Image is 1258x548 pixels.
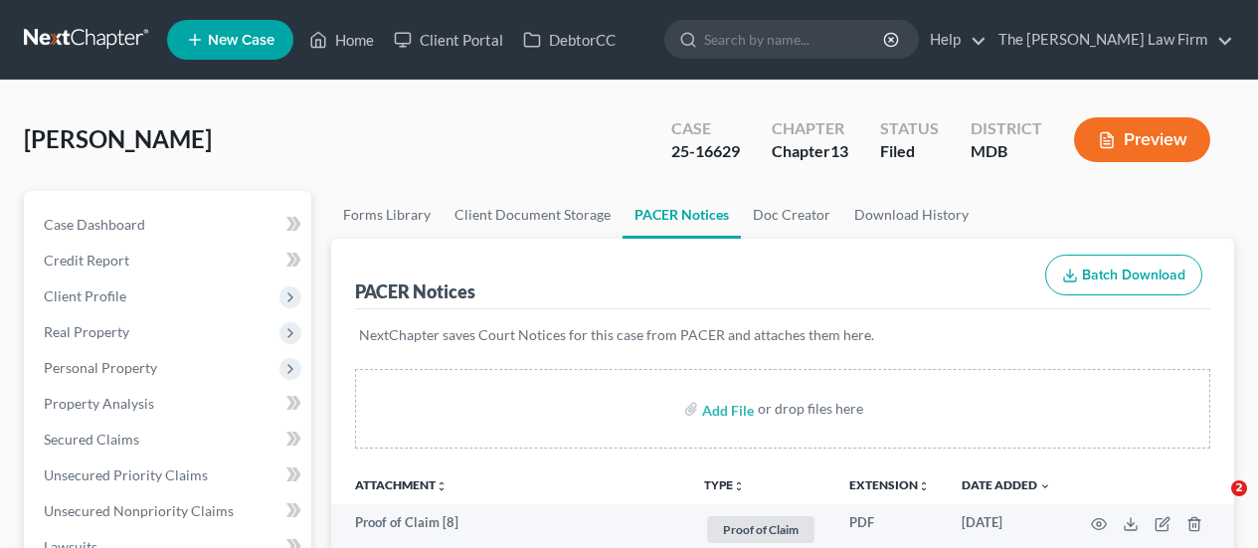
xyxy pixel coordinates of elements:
a: Property Analysis [28,386,311,422]
span: 13 [830,141,848,160]
a: Extensionunfold_more [849,477,930,492]
i: unfold_more [733,480,745,492]
button: Batch Download [1045,255,1202,296]
span: Personal Property [44,359,157,376]
a: Date Added expand_more [962,477,1051,492]
div: MDB [971,140,1042,163]
button: TYPEunfold_more [704,479,745,492]
a: Client Document Storage [443,191,623,239]
a: Case Dashboard [28,207,311,243]
div: Chapter [772,140,848,163]
a: Secured Claims [28,422,311,457]
i: unfold_more [436,480,448,492]
a: Help [920,22,987,58]
a: The [PERSON_NAME] Law Firm [988,22,1233,58]
div: Case [671,117,740,140]
div: or drop files here [758,399,863,419]
a: DebtorCC [513,22,626,58]
a: Proof of Claim [704,513,817,546]
span: Real Property [44,323,129,340]
span: Credit Report [44,252,129,269]
span: Client Profile [44,287,126,304]
span: Proof of Claim [707,516,814,543]
a: Attachmentunfold_more [355,477,448,492]
a: Unsecured Nonpriority Claims [28,493,311,529]
div: 25-16629 [671,140,740,163]
span: New Case [208,33,274,48]
i: expand_more [1039,480,1051,492]
span: 2 [1231,480,1247,496]
a: Doc Creator [741,191,842,239]
span: Case Dashboard [44,216,145,233]
a: PACER Notices [623,191,741,239]
span: Property Analysis [44,395,154,412]
a: Client Portal [384,22,513,58]
i: unfold_more [918,480,930,492]
input: Search by name... [704,21,886,58]
button: Preview [1074,117,1210,162]
div: District [971,117,1042,140]
a: Home [299,22,384,58]
a: Download History [842,191,981,239]
span: Unsecured Priority Claims [44,466,208,483]
a: Unsecured Priority Claims [28,457,311,493]
div: PACER Notices [355,279,475,303]
span: [PERSON_NAME] [24,124,212,153]
a: Forms Library [331,191,443,239]
a: Credit Report [28,243,311,278]
span: Unsecured Nonpriority Claims [44,502,234,519]
p: NextChapter saves Court Notices for this case from PACER and attaches them here. [359,325,1206,345]
div: Filed [880,140,939,163]
span: Secured Claims [44,431,139,448]
div: Chapter [772,117,848,140]
div: Status [880,117,939,140]
iframe: Intercom live chat [1190,480,1238,528]
span: Batch Download [1082,267,1185,283]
